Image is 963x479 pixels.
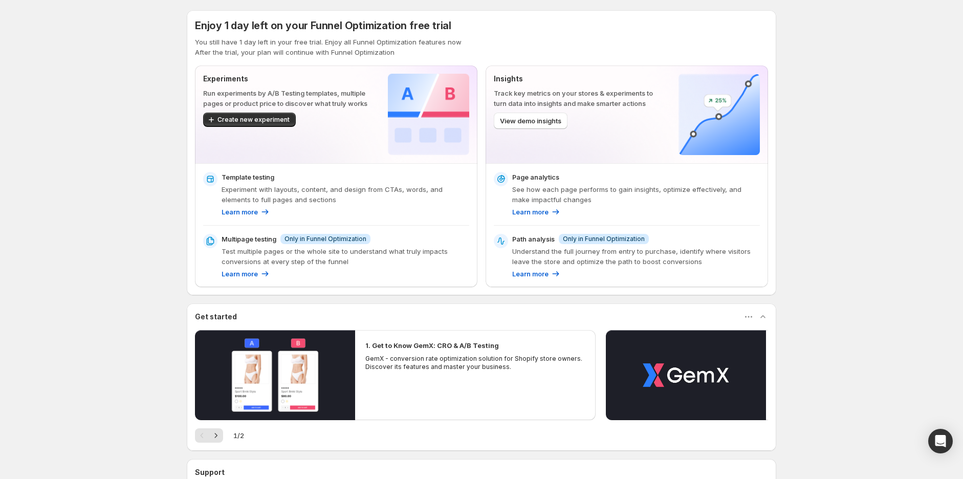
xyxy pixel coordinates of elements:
[195,19,451,32] span: Enjoy 1 day left on your Funnel Optimization free trial
[512,207,549,217] p: Learn more
[233,430,244,441] span: 1 / 2
[222,269,258,279] p: Learn more
[222,184,469,205] p: Experiment with layouts, content, and design from CTAs, words, and elements to full pages and sec...
[203,88,371,108] p: Run experiments by A/B Testing templates, multiple pages or product price to discover what truly ...
[606,330,766,420] button: Play video
[512,269,561,279] a: Learn more
[195,330,355,420] button: Play video
[195,428,223,443] nav: Pagination
[222,269,270,279] a: Learn more
[222,207,258,217] p: Learn more
[512,172,559,182] p: Page analytics
[222,246,469,267] p: Test multiple pages or the whole site to understand what truly impacts conversions at every step ...
[512,207,561,217] a: Learn more
[563,235,645,243] span: Only in Funnel Optimization
[195,467,225,477] h3: Support
[512,269,549,279] p: Learn more
[195,47,768,57] p: After the trial, your plan will continue with Funnel Optimization
[222,234,276,244] p: Multipage testing
[928,429,953,453] div: Open Intercom Messenger
[494,88,662,108] p: Track key metrics on your stores & experiments to turn data into insights and make smarter actions
[365,340,499,351] h2: 1. Get to Know GemX: CRO & A/B Testing
[494,74,662,84] p: Insights
[512,246,760,267] p: Understand the full journey from entry to purchase, identify where visitors leave the store and o...
[512,184,760,205] p: See how each page performs to gain insights, optimize effectively, and make impactful changes
[512,234,555,244] p: Path analysis
[222,172,274,182] p: Template testing
[203,113,296,127] button: Create new experiment
[203,74,371,84] p: Experiments
[494,113,567,129] button: View demo insights
[195,312,237,322] h3: Get started
[388,74,469,155] img: Experiments
[222,207,270,217] a: Learn more
[195,37,768,47] p: You still have 1 day left in your free trial. Enjoy all Funnel Optimization features now
[679,74,760,155] img: Insights
[500,116,561,126] span: View demo insights
[284,235,366,243] span: Only in Funnel Optimization
[217,116,290,124] span: Create new experiment
[365,355,585,371] p: GemX - conversion rate optimization solution for Shopify store owners. Discover its features and ...
[209,428,223,443] button: Next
